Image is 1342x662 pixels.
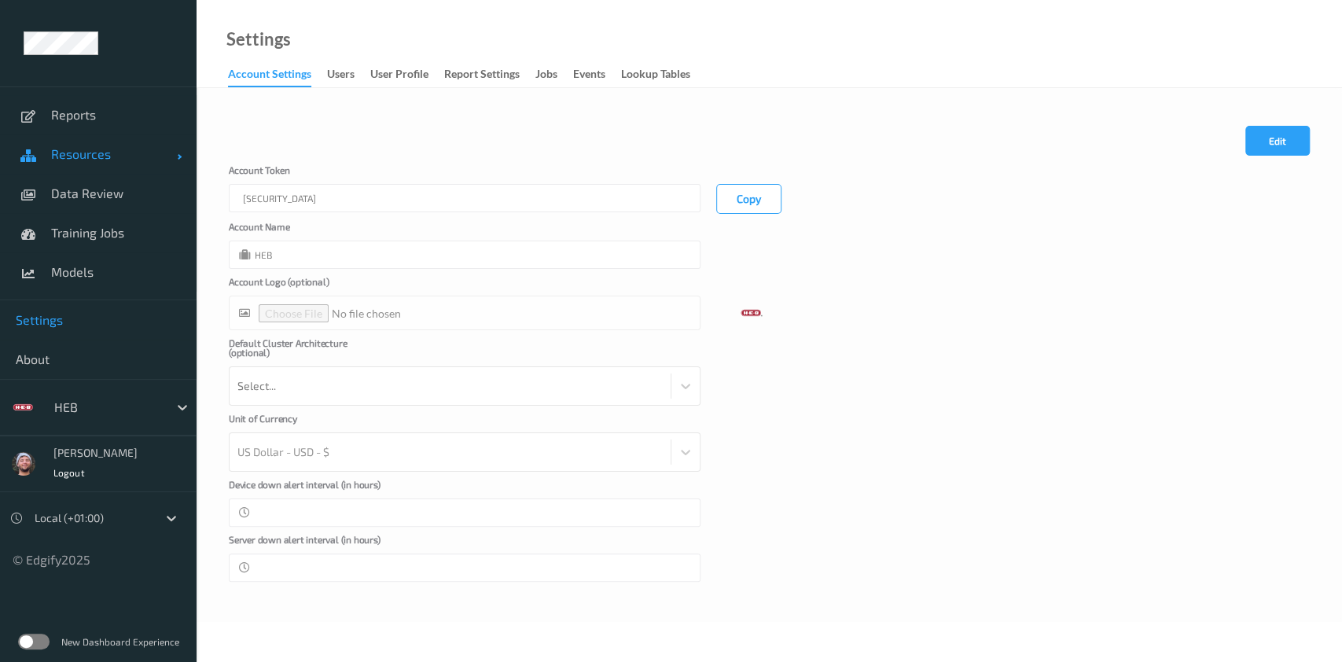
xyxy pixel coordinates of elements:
a: Jobs [535,64,573,86]
button: Copy [716,184,781,214]
label: Account Logo (optional) [229,277,386,296]
a: Lookup Tables [621,64,706,86]
a: Account Settings [228,64,327,87]
label: Account Name [229,222,386,241]
label: Server down alert interval (in hours) [229,535,386,554]
div: users [327,66,355,86]
a: User Profile [370,64,444,86]
label: Unit of Currency [229,414,386,432]
div: User Profile [370,66,428,86]
div: Jobs [535,66,557,86]
a: Report Settings [444,64,535,86]
a: users [327,64,370,86]
div: Report Settings [444,66,520,86]
a: Settings [226,31,291,47]
div: Account Settings [228,66,311,87]
div: Lookup Tables [621,66,690,86]
label: Default Cluster Architecture (optional) [229,338,386,366]
label: Account Token [229,165,386,184]
label: Device down alert interval (in hours) [229,480,386,498]
div: events [573,66,605,86]
a: events [573,64,621,86]
button: Edit [1245,126,1310,156]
